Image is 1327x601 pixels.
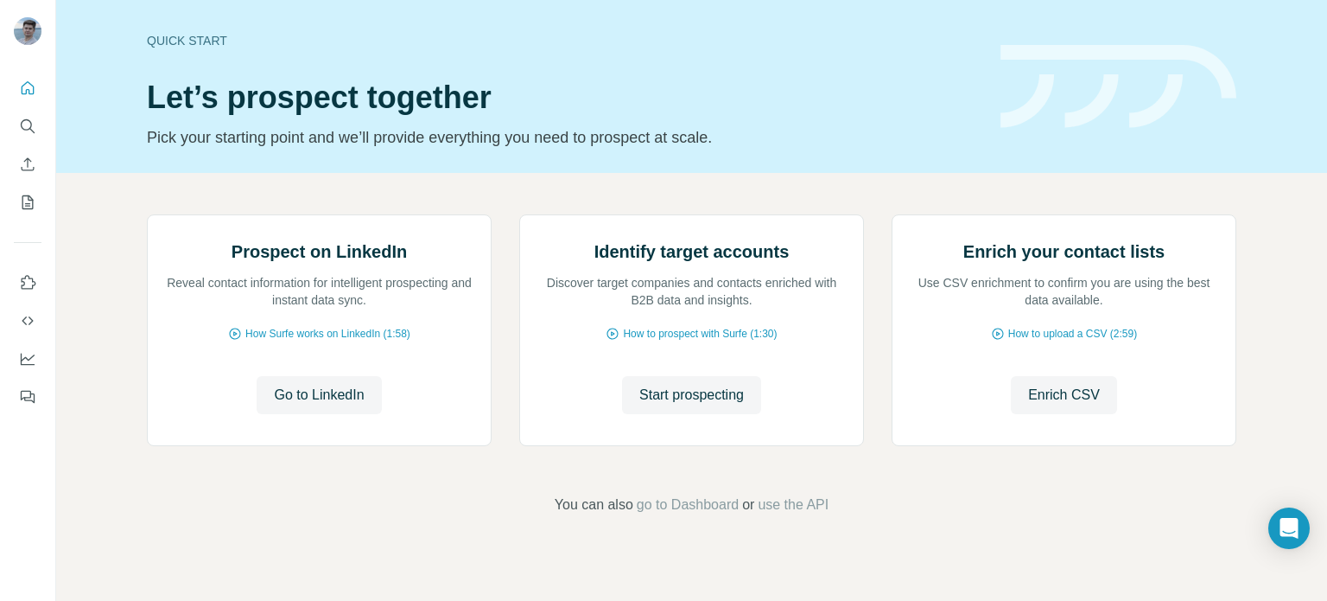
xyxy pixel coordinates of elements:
h1: Let’s prospect together [147,80,980,115]
h2: Identify target accounts [594,240,790,264]
button: Use Surfe API [14,305,41,336]
button: Enrich CSV [1011,376,1117,414]
p: Discover target companies and contacts enriched with B2B data and insights. [537,274,846,309]
img: banner [1000,45,1236,129]
button: My lists [14,187,41,218]
button: use the API [758,495,829,515]
button: Dashboard [14,343,41,374]
button: Start prospecting [622,376,761,414]
span: Enrich CSV [1028,385,1100,406]
button: Go to LinkedIn [257,376,381,414]
button: Enrich CSV [14,149,41,180]
p: Use CSV enrichment to confirm you are using the best data available. [910,274,1218,309]
button: go to Dashboard [637,495,739,515]
span: How to prospect with Surfe (1:30) [623,326,777,342]
p: Pick your starting point and we’ll provide everything you need to prospect at scale. [147,125,980,150]
button: Use Surfe on LinkedIn [14,267,41,298]
button: Search [14,111,41,142]
h2: Enrich your contact lists [963,240,1165,264]
div: Quick start [147,32,980,49]
img: Avatar [14,17,41,45]
span: Go to LinkedIn [274,385,364,406]
span: or [742,495,754,515]
span: How Surfe works on LinkedIn (1:58) [245,326,410,342]
span: Start prospecting [639,385,744,406]
p: Reveal contact information for intelligent prospecting and instant data sync. [165,274,473,309]
div: Open Intercom Messenger [1268,508,1310,549]
span: You can also [555,495,633,515]
button: Quick start [14,73,41,104]
button: Feedback [14,381,41,412]
span: How to upload a CSV (2:59) [1008,326,1137,342]
h2: Prospect on LinkedIn [232,240,407,264]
